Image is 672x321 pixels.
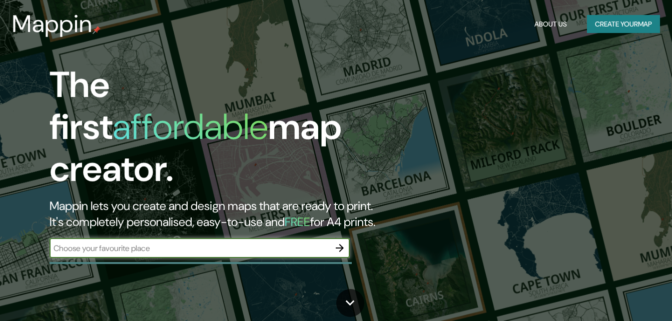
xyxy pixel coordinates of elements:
[530,15,571,33] button: About Us
[50,198,386,230] h2: Mappin lets you create and design maps that are ready to print. It's completely personalised, eas...
[50,242,330,254] input: Choose your favourite place
[587,15,660,33] button: Create yourmap
[113,103,268,150] h1: affordable
[12,10,93,38] h3: Mappin
[285,214,310,229] h5: FREE
[50,64,386,198] h1: The first map creator.
[93,26,101,34] img: mappin-pin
